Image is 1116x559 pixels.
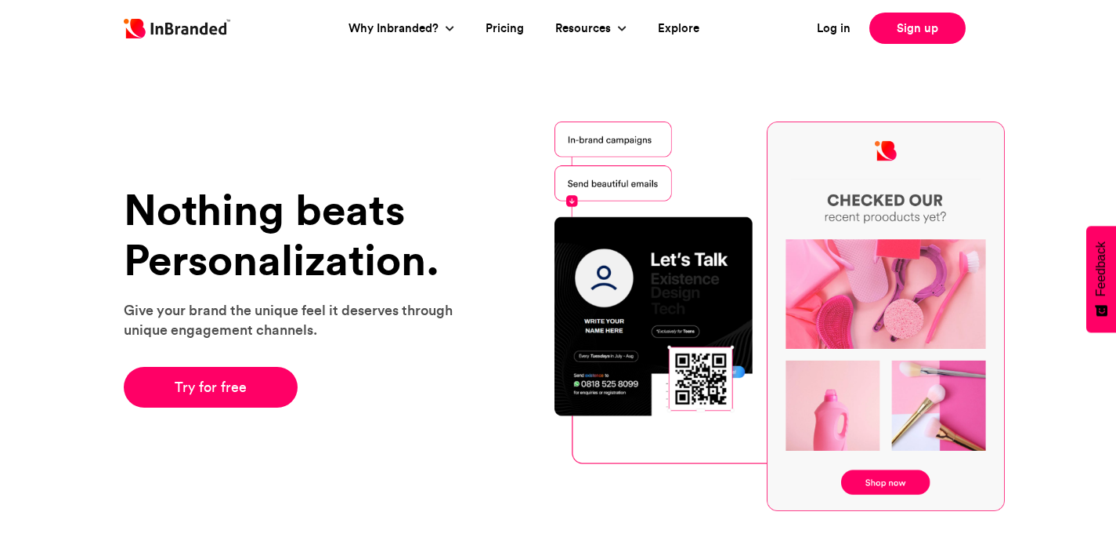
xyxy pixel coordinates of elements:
[817,20,851,38] a: Log in
[1086,226,1116,332] button: Feedback - Show survey
[124,367,298,408] a: Try for free
[349,20,442,38] a: Why Inbranded?
[124,185,472,285] h1: Nothing beats Personalization.
[124,19,230,38] img: Inbranded
[869,13,966,44] a: Sign up
[555,20,615,38] a: Resources
[1094,241,1108,296] span: Feedback
[124,300,472,339] p: Give your brand the unique feel it deserves through unique engagement channels.
[486,20,524,38] a: Pricing
[658,20,699,38] a: Explore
